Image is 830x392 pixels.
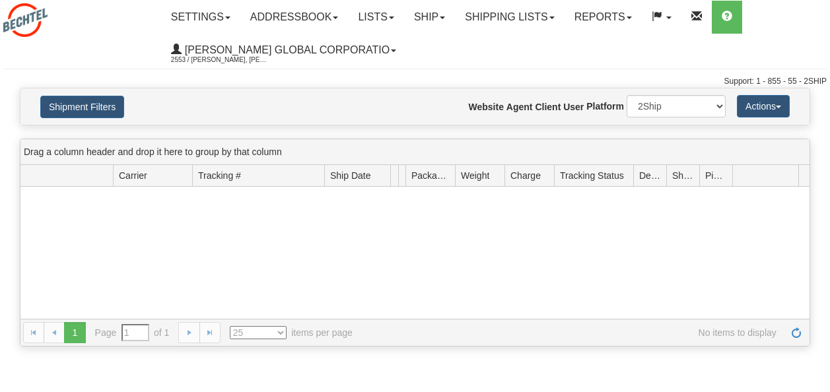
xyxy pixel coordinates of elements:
[510,169,541,182] span: Charge
[469,100,504,114] label: Website
[565,1,642,34] a: Reports
[20,139,810,165] div: grid grouping header
[411,169,450,182] span: Packages
[639,169,661,182] span: Delivery Status
[95,324,170,341] span: Page of 1
[705,169,727,182] span: Pickup Status
[3,3,48,37] img: logo2553.jpg
[672,169,694,182] span: Shipment Issues
[240,1,349,34] a: Addressbook
[198,169,241,182] span: Tracking #
[40,96,124,118] button: Shipment Filters
[535,100,561,114] label: Client
[348,1,403,34] a: Lists
[230,326,353,339] span: items per page
[119,169,147,182] span: Carrier
[737,95,790,117] button: Actions
[786,322,807,343] a: Refresh
[461,169,489,182] span: Weight
[182,44,390,55] span: [PERSON_NAME] Global Corporatio
[3,76,827,87] div: Support: 1 - 855 - 55 - 2SHIP
[560,169,624,182] span: Tracking Status
[161,1,240,34] a: Settings
[371,326,777,339] span: No items to display
[64,322,85,343] span: 1
[506,100,533,114] label: Agent
[586,100,624,113] label: Platform
[171,53,270,67] span: 2553 / [PERSON_NAME], [PERSON_NAME]
[563,100,584,114] label: User
[161,34,406,67] a: [PERSON_NAME] Global Corporatio 2553 / [PERSON_NAME], [PERSON_NAME]
[330,169,370,182] span: Ship Date
[455,1,564,34] a: Shipping lists
[404,1,455,34] a: Ship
